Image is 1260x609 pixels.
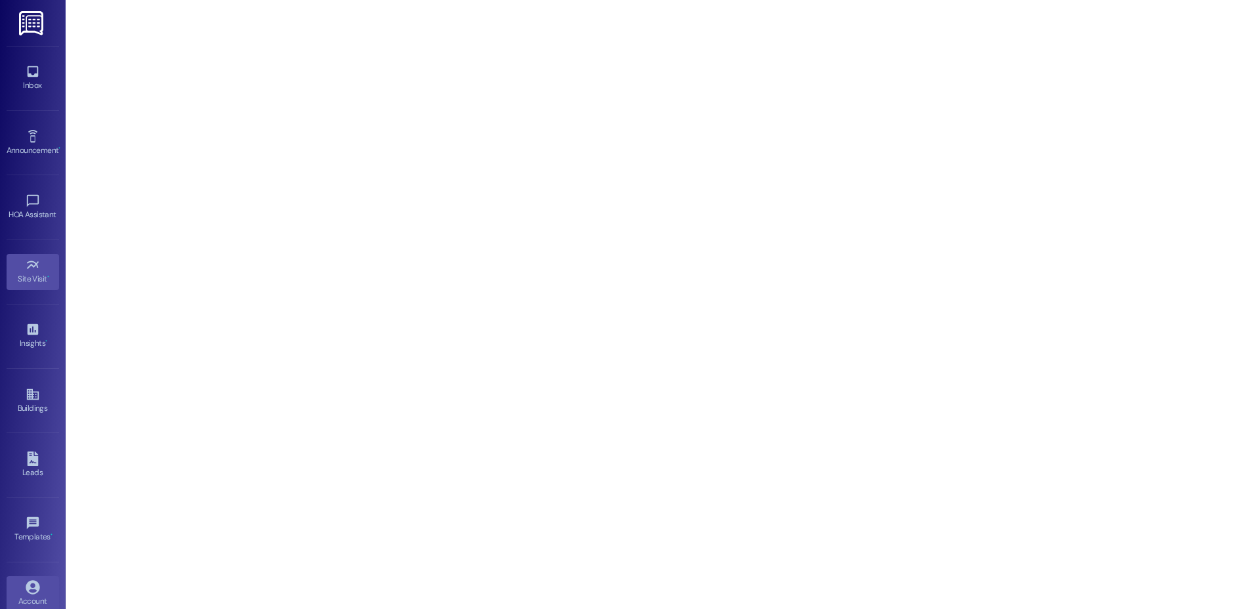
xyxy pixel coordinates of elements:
[51,530,52,539] span: •
[7,190,59,225] a: HOA Assistant
[7,512,59,547] a: Templates •
[7,60,59,96] a: Inbox
[7,448,59,483] a: Leads
[7,254,59,289] a: Site Visit •
[58,144,60,153] span: •
[47,272,49,282] span: •
[7,318,59,354] a: Insights •
[7,383,59,419] a: Buildings
[45,337,47,346] span: •
[19,11,46,35] img: ResiDesk Logo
